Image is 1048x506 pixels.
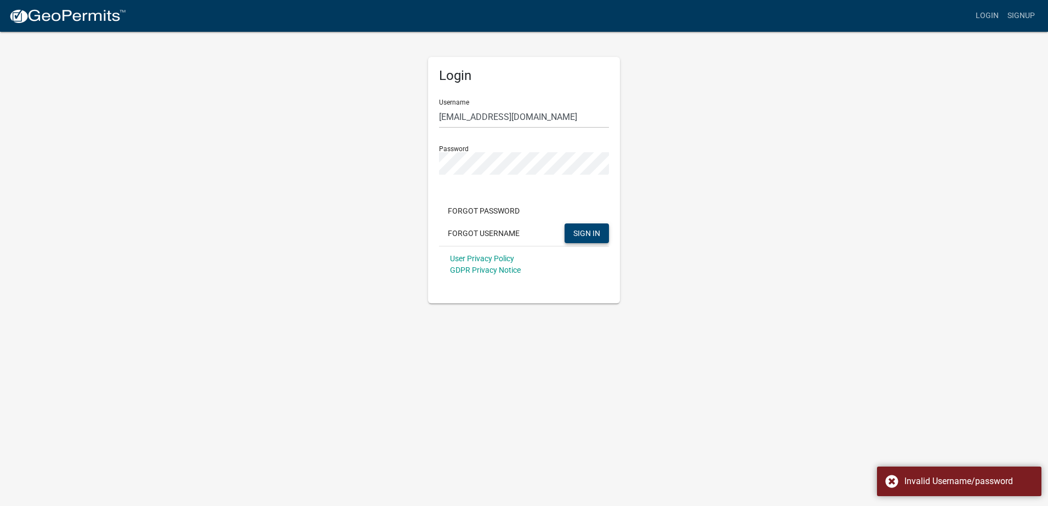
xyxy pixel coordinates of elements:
button: Forgot Password [439,201,528,221]
span: SIGN IN [573,228,600,237]
button: Forgot Username [439,223,528,243]
a: User Privacy Policy [450,254,514,263]
a: GDPR Privacy Notice [450,266,521,274]
a: Signup [1003,5,1039,26]
h5: Login [439,68,609,84]
div: Invalid Username/password [904,475,1033,488]
button: SIGN IN [565,223,609,243]
a: Login [971,5,1003,26]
